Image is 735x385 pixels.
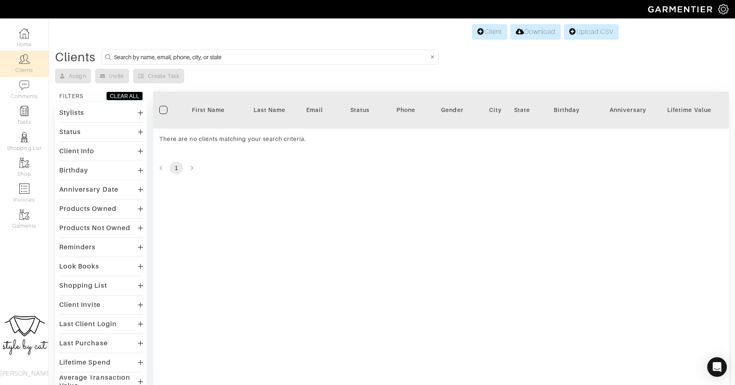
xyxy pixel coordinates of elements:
div: State [514,106,530,114]
div: FILTERS [59,92,83,100]
a: Download [510,24,561,40]
img: reminder-icon-8004d30b9f0a5d33ae49ab947aed9ed385cf756f9e5892f1edd6e32f2345188e.png [19,106,29,116]
th: Toggle SortBy [239,92,300,129]
div: Client Invite [59,301,100,309]
div: Birthday [542,106,591,114]
img: garmentier-logo-header-white-b43fb05a5012e4ada735d5af1a66efaba907eab6374d6393d1fbf88cb4ef424d.png [644,2,718,16]
div: Look Books [59,262,100,271]
button: CLEAR ALL [106,92,143,101]
div: Last Purchase [59,339,108,347]
th: Toggle SortBy [659,92,720,129]
div: Status [335,106,384,114]
th: Toggle SortBy [536,92,597,129]
img: orders-icon-0abe47150d42831381b5fb84f609e132dff9fe21cb692f30cb5eec754e2cba89.png [19,184,29,194]
div: Birthday [59,166,88,175]
th: Toggle SortBy [329,92,390,129]
div: Products Owned [59,205,116,213]
th: Toggle SortBy [597,92,659,129]
img: clients-icon-6bae9207a08558b7cb47a8932f037763ab4055f8c8b6bfacd5dc20c3e0201464.png [19,54,29,64]
div: Last Client Login [59,320,117,328]
div: Anniversary Date [59,186,118,194]
div: Lifetime Spend [59,358,111,367]
nav: pagination navigation [153,161,729,175]
img: gear-icon-white-bd11855cb880d31180b6d7d6211b90ccbf57a29d726f0c71d8c61bd08dd39cc2.png [718,4,728,14]
img: stylists-icon-eb353228a002819b7ec25b43dbf5f0378dd9e0616d9560372ff212230b889e62.png [19,132,29,142]
div: There are no clients matching your search criteria. [159,135,323,143]
div: Gender [428,106,477,114]
div: Anniversary [604,106,653,114]
img: comment-icon-a0a6a9ef722e966f86d9cbdc48e553b5cf19dbc54f86b18d962a5391bc8f6eb6.png [19,80,29,90]
a: Client [472,24,507,40]
div: Phone [396,106,415,114]
div: Lifetime Value [665,106,714,114]
div: First Name [184,106,233,114]
img: garments-icon-b7da505a4dc4fd61783c78ac3ca0ef83fa9d6f193b1c9dc38574b1d14d53ca28.png [19,210,29,220]
div: CLEAR ALL [110,92,139,100]
div: Last Name [245,106,294,114]
th: Toggle SortBy [422,92,483,129]
img: dashboard-icon-dbcd8f5a0b271acd01030246c82b418ddd0df26cd7fceb0bd07c9910d44c42f6.png [19,28,29,38]
div: Shopping List [59,282,107,290]
a: Upload CSV [564,24,619,40]
th: Toggle SortBy [178,92,239,129]
img: garments-icon-b7da505a4dc4fd61783c78ac3ca0ef83fa9d6f193b1c9dc38574b1d14d53ca28.png [19,158,29,168]
div: Stylists [59,109,84,117]
div: Open Intercom Messenger [707,357,727,377]
div: Products Not Owned [59,224,130,232]
button: page 1 [170,161,183,175]
div: Reminders [59,243,96,251]
div: Status [59,128,81,136]
input: Search by name, email, phone, city, or state [114,52,428,62]
div: Clients [55,53,96,61]
div: Client Info [59,147,95,155]
div: City [489,106,502,114]
div: Email [306,106,323,114]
